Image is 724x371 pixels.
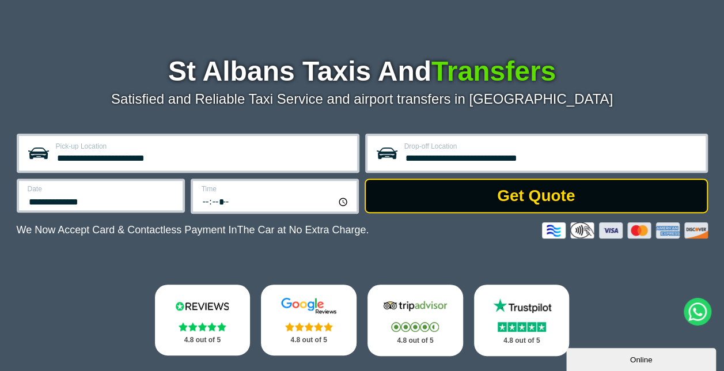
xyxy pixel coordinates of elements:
label: Pick-up Location [56,143,350,150]
img: Stars [285,322,333,331]
p: 4.8 out of 5 [487,334,557,348]
span: Transfers [431,56,556,86]
a: Tripadvisor Stars 4.8 out of 5 [367,285,463,356]
img: Stars [498,322,546,332]
a: Reviews.io Stars 4.8 out of 5 [155,285,251,355]
img: Trustpilot [487,297,556,315]
img: Stars [391,322,439,332]
h1: St Albans Taxis And [17,58,708,85]
p: We Now Accept Card & Contactless Payment In [17,224,369,236]
img: Credit And Debit Cards [542,222,708,238]
img: Google [274,297,343,315]
p: 4.8 out of 5 [274,333,344,347]
p: 4.8 out of 5 [380,334,450,348]
p: 4.8 out of 5 [168,333,238,347]
p: Satisfied and Reliable Taxi Service and airport transfers in [GEOGRAPHIC_DATA] [17,91,708,107]
img: Stars [179,322,226,331]
img: Reviews.io [168,297,237,315]
label: Drop-off Location [404,143,699,150]
a: Trustpilot Stars 4.8 out of 5 [474,285,570,356]
img: Tripadvisor [381,297,450,315]
a: Google Stars 4.8 out of 5 [261,285,357,355]
iframe: chat widget [566,346,718,371]
label: Date [28,185,176,192]
button: Get Quote [365,179,708,213]
label: Time [202,185,350,192]
span: The Car at No Extra Charge. [237,224,369,236]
